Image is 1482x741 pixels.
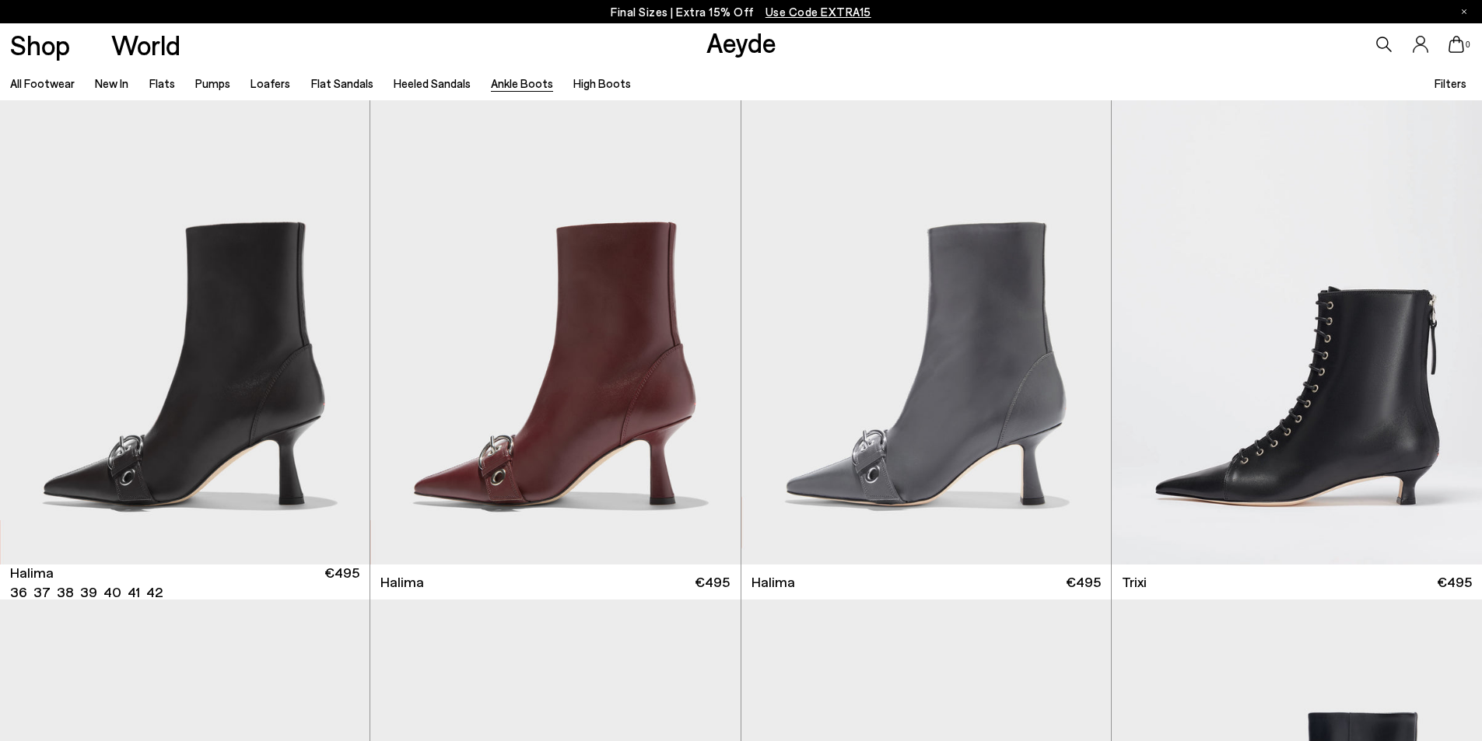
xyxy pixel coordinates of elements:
span: Halima [752,572,795,592]
a: New In [95,76,128,90]
a: Pumps [195,76,230,90]
li: 41 [128,582,140,602]
a: Ankle Boots [491,76,553,90]
span: Filters [1435,76,1466,90]
li: 38 [57,582,74,602]
a: All Footwear [10,76,75,90]
a: Flat Sandals [311,76,373,90]
li: 39 [80,582,97,602]
span: Trixi [1122,572,1147,592]
a: 0 [1449,36,1464,53]
img: Halima Eyelet Pointed Boots [370,100,740,564]
img: Trixi Lace-Up Boots [1112,100,1482,564]
img: Halima Eyelet Pointed Boots [370,100,739,564]
li: 37 [33,582,51,602]
a: World [111,31,180,58]
a: Heeled Sandals [394,76,471,90]
a: Aeyde [706,26,776,58]
span: 0 [1464,40,1472,49]
span: €495 [695,572,730,592]
li: 42 [146,582,163,602]
a: Flats [149,76,175,90]
li: 36 [10,582,27,602]
a: Halima €495 [741,564,1111,599]
div: 2 / 6 [370,100,739,564]
li: 40 [103,582,121,602]
ul: variant [10,582,158,602]
a: Halima €495 [370,564,740,599]
span: Halima [380,572,424,592]
a: Trixi €495 [1112,564,1482,599]
p: Final Sizes | Extra 15% Off [611,2,871,22]
span: Halima [10,563,54,582]
span: €495 [324,563,359,602]
span: €495 [1066,572,1101,592]
span: Navigate to /collections/ss25-final-sizes [766,5,871,19]
a: Loafers [251,76,290,90]
img: Halima Eyelet Pointed Boots [741,100,1111,564]
span: €495 [1437,572,1472,592]
a: Shop [10,31,70,58]
a: High Boots [573,76,631,90]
